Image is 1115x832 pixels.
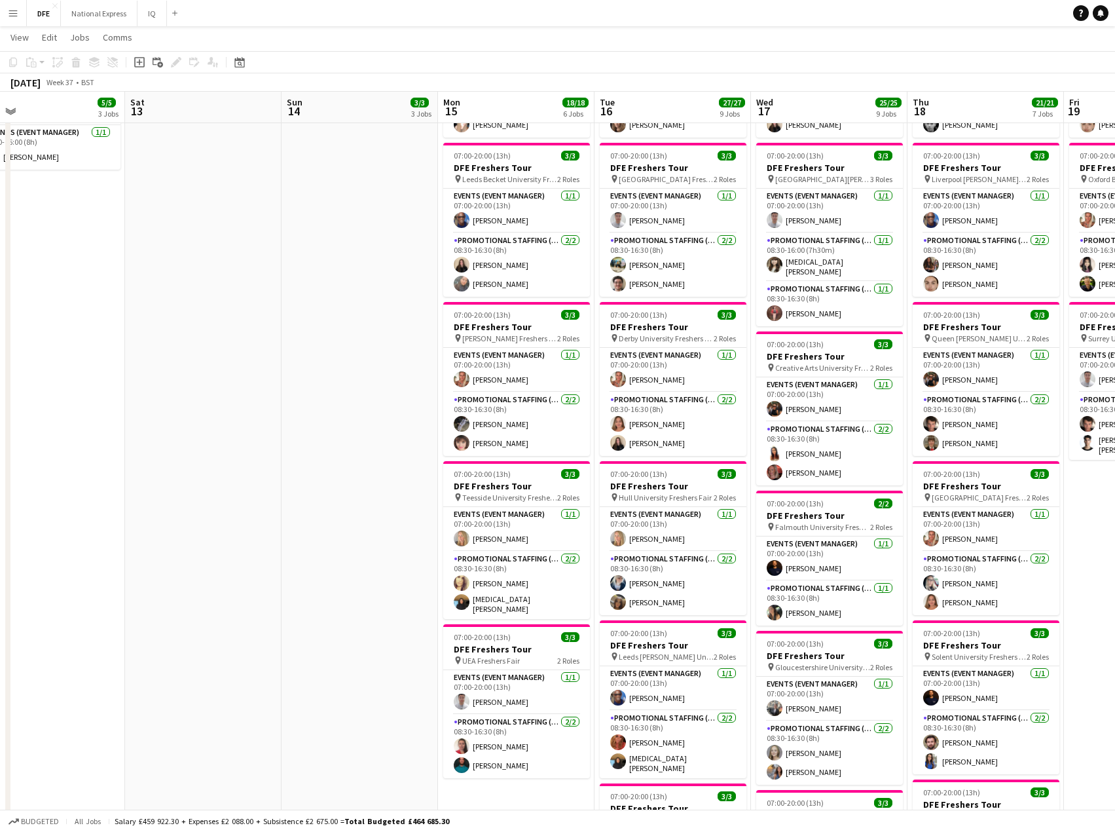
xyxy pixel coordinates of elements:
[932,652,1027,662] span: Solent University Freshers Fair
[767,499,824,508] span: 07:00-20:00 (13h)
[619,493,712,502] span: Hull University Freshers Fair
[756,510,903,521] h3: DFE Freshers Tour
[913,302,1059,456] div: 07:00-20:00 (13h)3/3DFE Freshers Tour Queen [PERSON_NAME] University Freshers Fair2 RolesEvents (...
[462,333,557,343] span: [PERSON_NAME] Freshers Fair
[287,96,302,108] span: Sun
[756,631,903,785] app-job-card: 07:00-20:00 (13h)3/3DFE Freshers Tour Gloucestershire University Freshers Fair2 RolesEvents (Even...
[756,581,903,626] app-card-role: Promotional Staffing (Brand Ambassadors)1/108:30-16:30 (8h)[PERSON_NAME]
[913,507,1059,552] app-card-role: Events (Event Manager)1/107:00-20:00 (13h)[PERSON_NAME]
[1027,333,1049,343] span: 2 Roles
[454,151,511,161] span: 07:00-20:00 (13h)
[913,620,1059,774] app-job-card: 07:00-20:00 (13h)3/3DFE Freshers Tour Solent University Freshers Fair2 RolesEvents (Event Manager...
[600,620,746,778] div: 07:00-20:00 (13h)3/3DFE Freshers Tour Leeds [PERSON_NAME] University Freshers Fair2 RolesEvents (...
[610,469,667,479] span: 07:00-20:00 (13h)
[756,491,903,626] app-job-card: 07:00-20:00 (13h)2/2DFE Freshers Tour Falmouth University Freshers Fair2 RolesEvents (Event Manag...
[443,321,590,333] h3: DFE Freshers Tour
[557,333,579,343] span: 2 Roles
[42,31,57,43] span: Edit
[130,96,145,108] span: Sat
[923,787,980,797] span: 07:00-20:00 (13h)
[756,143,903,326] div: 07:00-20:00 (13h)3/3DFE Freshers Tour [GEOGRAPHIC_DATA][PERSON_NAME][DEMOGRAPHIC_DATA] Freshers F...
[454,632,511,642] span: 07:00-20:00 (13h)
[600,803,746,814] h3: DFE Freshers Tour
[81,77,94,87] div: BST
[411,109,431,119] div: 3 Jobs
[10,31,29,43] span: View
[600,507,746,552] app-card-role: Events (Event Manager)1/107:00-20:00 (13h)[PERSON_NAME]
[443,143,590,297] app-job-card: 07:00-20:00 (13h)3/3DFE Freshers Tour Leeds Becket University Freshers Fair2 RolesEvents (Event M...
[462,174,557,184] span: Leeds Becket University Freshers Fair
[600,461,746,615] app-job-card: 07:00-20:00 (13h)3/3DFE Freshers Tour Hull University Freshers Fair2 RolesEvents (Event Manager)1...
[870,363,892,373] span: 2 Roles
[610,151,667,161] span: 07:00-20:00 (13h)
[344,816,449,826] span: Total Budgeted £464 685.30
[462,656,520,666] span: UEA Freshers Fair
[767,339,824,349] span: 07:00-20:00 (13h)
[875,98,902,107] span: 25/25
[443,624,590,778] app-job-card: 07:00-20:00 (13h)3/3DFE Freshers Tour UEA Freshers Fair2 RolesEvents (Event Manager)1/107:00-20:0...
[619,174,714,184] span: [GEOGRAPHIC_DATA] Freshers Fair
[756,331,903,485] app-job-card: 07:00-20:00 (13h)3/3DFE Freshers Tour Creative Arts University Freshers Fair2 RolesEvents (Event ...
[1033,109,1057,119] div: 7 Jobs
[443,715,590,778] app-card-role: Promotional Staffing (Brand Ambassadors)2/208:30-16:30 (8h)[PERSON_NAME][PERSON_NAME]
[443,461,590,619] app-job-card: 07:00-20:00 (13h)3/3DFE Freshers Tour Teesside University Freshers Fair2 RolesEvents (Event Manag...
[870,522,892,532] span: 2 Roles
[874,798,892,808] span: 3/3
[443,480,590,492] h3: DFE Freshers Tour
[443,507,590,552] app-card-role: Events (Event Manager)1/107:00-20:00 (13h)[PERSON_NAME]
[43,77,76,87] span: Week 37
[756,809,903,821] h3: DFE Freshers Tour
[874,339,892,349] span: 3/3
[718,791,736,801] span: 3/3
[767,798,824,808] span: 07:00-20:00 (13h)
[923,151,980,161] span: 07:00-20:00 (13h)
[714,652,736,662] span: 2 Roles
[874,151,892,161] span: 3/3
[600,711,746,778] app-card-role: Promotional Staffing (Brand Ambassadors)2/208:30-16:30 (8h)[PERSON_NAME][MEDICAL_DATA][PERSON_NAME]
[923,469,980,479] span: 07:00-20:00 (13h)
[600,552,746,615] app-card-role: Promotional Staffing (Brand Ambassadors)2/208:30-16:30 (8h)[PERSON_NAME][PERSON_NAME]
[600,321,746,333] h3: DFE Freshers Tour
[600,96,615,108] span: Tue
[600,189,746,233] app-card-role: Events (Event Manager)1/107:00-20:00 (13h)[PERSON_NAME]
[411,98,429,107] span: 3/3
[443,162,590,174] h3: DFE Freshers Tour
[462,493,557,502] span: Teesside University Freshers Fair
[913,666,1059,711] app-card-role: Events (Event Manager)1/107:00-20:00 (13h)[PERSON_NAME]
[600,143,746,297] app-job-card: 07:00-20:00 (13h)3/3DFE Freshers Tour [GEOGRAPHIC_DATA] Freshers Fair2 RolesEvents (Event Manager...
[1031,469,1049,479] span: 3/3
[876,109,901,119] div: 9 Jobs
[443,392,590,456] app-card-role: Promotional Staffing (Brand Ambassadors)2/208:30-16:30 (8h)[PERSON_NAME][PERSON_NAME]
[37,29,62,46] a: Edit
[913,639,1059,651] h3: DFE Freshers Tour
[913,552,1059,615] app-card-role: Promotional Staffing (Brand Ambassadors)2/208:30-16:30 (8h)[PERSON_NAME][PERSON_NAME]
[454,310,511,320] span: 07:00-20:00 (13h)
[756,537,903,581] app-card-role: Events (Event Manager)1/107:00-20:00 (13h)[PERSON_NAME]
[285,104,302,119] span: 14
[932,493,1027,502] span: [GEOGRAPHIC_DATA] Freshers Fair
[10,76,41,89] div: [DATE]
[767,639,824,649] span: 07:00-20:00 (13h)
[563,109,588,119] div: 6 Jobs
[913,799,1059,810] h3: DFE Freshers Tour
[911,104,929,119] span: 18
[913,392,1059,456] app-card-role: Promotional Staffing (Brand Ambassadors)2/208:30-16:30 (8h)[PERSON_NAME][PERSON_NAME]
[932,333,1027,343] span: Queen [PERSON_NAME] University Freshers Fair
[115,816,449,826] div: Salary £459 922.30 + Expenses £2 088.00 + Subsistence £2 675.00 =
[443,233,590,297] app-card-role: Promotional Staffing (Brand Ambassadors)2/208:30-16:30 (8h)[PERSON_NAME][PERSON_NAME]
[562,98,589,107] span: 18/18
[718,469,736,479] span: 3/3
[7,814,61,829] button: Budgeted
[610,310,667,320] span: 07:00-20:00 (13h)
[610,791,667,801] span: 07:00-20:00 (13h)
[443,302,590,456] div: 07:00-20:00 (13h)3/3DFE Freshers Tour [PERSON_NAME] Freshers Fair2 RolesEvents (Event Manager)1/1...
[1067,104,1080,119] span: 19
[913,461,1059,615] app-job-card: 07:00-20:00 (13h)3/3DFE Freshers Tour [GEOGRAPHIC_DATA] Freshers Fair2 RolesEvents (Event Manager...
[718,151,736,161] span: 3/3
[913,711,1059,774] app-card-role: Promotional Staffing (Brand Ambassadors)2/208:30-16:30 (8h)[PERSON_NAME][PERSON_NAME]
[561,632,579,642] span: 3/3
